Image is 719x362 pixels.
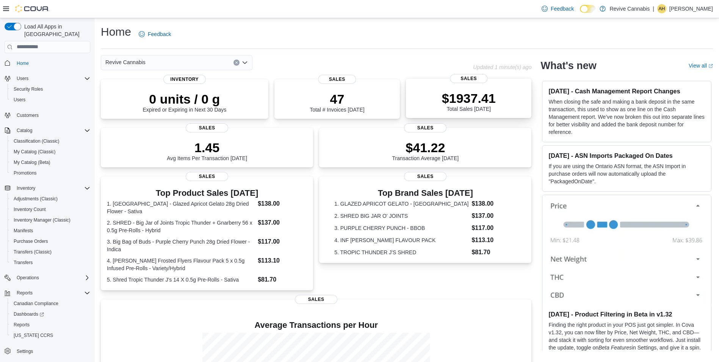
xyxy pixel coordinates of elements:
[14,58,90,68] span: Home
[11,205,49,214] a: Inventory Count
[14,149,56,155] span: My Catalog (Classic)
[258,275,307,284] dd: $81.70
[11,147,59,156] a: My Catalog (Classic)
[708,64,713,68] svg: External link
[258,256,307,265] dd: $113.10
[8,94,93,105] button: Users
[11,216,90,225] span: Inventory Manager (Classic)
[548,310,705,318] h3: [DATE] - Product Filtering in Beta in v1.32
[334,200,468,208] dt: 1. GLAZED APRICOT GELATO - [GEOGRAPHIC_DATA]
[17,348,33,354] span: Settings
[8,215,93,225] button: Inventory Manager (Classic)
[11,216,74,225] a: Inventory Manager (Classic)
[8,194,93,204] button: Adjustments (Classic)
[14,322,30,328] span: Reports
[14,249,52,255] span: Transfers (Classic)
[404,123,446,132] span: Sales
[107,321,525,330] h4: Average Transactions per Hour
[258,218,307,227] dd: $137.00
[14,347,36,356] a: Settings
[17,127,32,134] span: Catalog
[548,152,705,159] h3: [DATE] - ASN Imports Packaged On Dates
[472,248,516,257] dd: $81.70
[14,311,44,317] span: Dashboards
[2,345,93,356] button: Settings
[14,184,38,193] button: Inventory
[2,58,93,69] button: Home
[14,126,35,135] button: Catalog
[14,273,42,282] button: Operations
[2,125,93,136] button: Catalog
[11,310,47,319] a: Dashboards
[657,4,666,13] div: Amy Harrington
[8,225,93,236] button: Manifests
[143,91,226,107] p: 0 units / 0 g
[404,172,446,181] span: Sales
[11,158,90,167] span: My Catalog (Beta)
[107,257,255,272] dt: 4. [PERSON_NAME] Frosted Flyers Flavour Pack 5 x 0.5g Infused Pre-Rolls - Variety/Hybrid
[11,299,90,308] span: Canadian Compliance
[609,4,650,13] p: Revive Cannabis
[8,247,93,257] button: Transfers (Classic)
[17,76,28,82] span: Users
[14,97,25,103] span: Users
[11,137,63,146] a: Classification (Classic)
[14,260,33,266] span: Transfers
[14,126,90,135] span: Catalog
[14,170,37,176] span: Promotions
[2,183,93,194] button: Inventory
[11,137,90,146] span: Classification (Classic)
[11,226,90,235] span: Manifests
[392,140,459,161] div: Transaction Average [DATE]
[653,4,654,13] p: |
[14,74,90,83] span: Users
[8,330,93,341] button: [US_STATE] CCRS
[11,258,36,267] a: Transfers
[669,4,713,13] p: [PERSON_NAME]
[442,91,496,112] div: Total Sales [DATE]
[334,212,468,220] dt: 2. SHRED BIG JAR O' JOINTS
[310,91,364,107] p: 47
[11,85,46,94] a: Security Roles
[8,257,93,268] button: Transfers
[163,75,206,84] span: Inventory
[598,345,632,351] em: Beta Features
[186,172,228,181] span: Sales
[8,146,93,157] button: My Catalog (Classic)
[334,189,516,198] h3: Top Brand Sales [DATE]
[14,206,46,212] span: Inventory Count
[14,110,90,120] span: Customers
[8,236,93,247] button: Purchase Orders
[548,87,705,95] h3: [DATE] - Cash Management Report Changes
[107,189,307,198] h3: Top Product Sales [DATE]
[17,185,35,191] span: Inventory
[11,168,90,178] span: Promotions
[233,60,240,66] button: Clear input
[14,111,42,120] a: Customers
[136,27,174,42] a: Feedback
[14,184,90,193] span: Inventory
[11,168,40,178] a: Promotions
[186,123,228,132] span: Sales
[548,98,705,136] p: When closing the safe and making a bank deposit in the same transaction, this used to show as one...
[551,5,574,13] span: Feedback
[258,237,307,246] dd: $117.00
[473,64,531,70] p: Updated 1 minute(s) ago
[392,140,459,155] p: $41.22
[11,310,90,319] span: Dashboards
[17,60,29,66] span: Home
[14,301,58,307] span: Canadian Compliance
[580,5,596,13] input: Dark Mode
[2,110,93,121] button: Customers
[14,86,43,92] span: Security Roles
[11,158,53,167] a: My Catalog (Beta)
[2,288,93,298] button: Reports
[14,288,36,297] button: Reports
[334,236,468,244] dt: 4. INF [PERSON_NAME] FLAVOUR PACK
[242,60,248,66] button: Open list of options
[8,136,93,146] button: Classification (Classic)
[11,247,90,257] span: Transfers (Classic)
[659,4,665,13] span: AH
[8,320,93,330] button: Reports
[472,211,516,220] dd: $137.00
